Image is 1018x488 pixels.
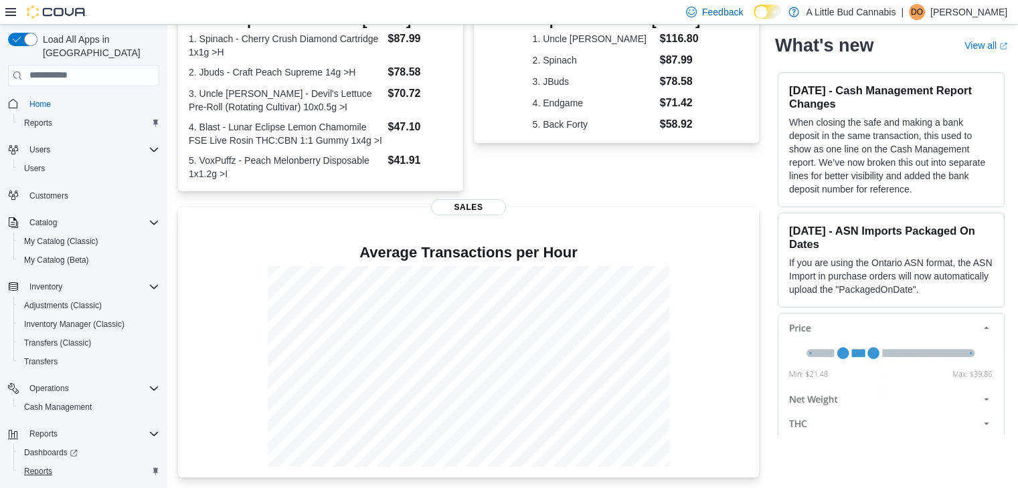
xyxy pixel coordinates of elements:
a: Reports [19,115,58,131]
span: Reports [29,429,58,439]
button: Operations [24,380,74,396]
button: Transfers [13,352,165,371]
a: Transfers (Classic) [19,335,96,351]
dt: 1. Spinach - Cherry Crush Diamond Cartridge 1x1g >H [189,32,382,59]
span: Sales [431,199,506,215]
dt: 1. Uncle [PERSON_NAME] [533,32,655,45]
dt: 4. Endgame [533,96,655,110]
a: Dashboards [13,443,165,462]
dd: $58.92 [660,116,701,132]
a: Users [19,160,50,176]
a: Adjustments (Classic) [19,297,107,314]
span: Adjustments (Classic) [19,297,159,314]
dd: $71.42 [660,95,701,111]
button: Reports [13,462,165,481]
span: Catalog [24,215,159,231]
span: Reports [24,118,52,128]
p: [PERSON_NAME] [930,4,1007,20]
span: Reports [24,466,52,477]
input: Dark Mode [754,5,782,19]
p: | [901,4,904,20]
a: My Catalog (Classic) [19,233,104,249]
span: Reports [24,426,159,442]
h3: [DATE] - ASN Imports Packaged On Dates [789,224,993,251]
a: Reports [19,463,58,479]
button: Reports [24,426,63,442]
span: Customers [24,187,159,204]
button: Home [3,94,165,114]
button: Reports [3,424,165,443]
span: Cash Management [24,402,92,412]
span: Adjustments (Classic) [24,300,102,311]
button: Customers [3,186,165,205]
a: Home [24,96,56,112]
dt: 3. JBuds [533,75,655,88]
a: Inventory Manager (Classic) [19,316,130,332]
a: Cash Management [19,399,97,415]
span: Transfers (Classic) [24,338,91,348]
dd: $78.58 [660,74,701,90]
p: If you are using the Ontario ASN format, the ASN Import in purchase orders will now automatically... [789,256,993,296]
span: Load All Apps in [GEOGRAPHIC_DATA] [37,33,159,59]
span: Dashboards [19,445,159,461]
span: Inventory [29,281,62,292]
div: Devon Osbaldeston [909,4,925,20]
button: Adjustments (Classic) [13,296,165,315]
span: Users [29,144,50,155]
span: Catalog [29,217,57,228]
dd: $41.91 [388,152,452,168]
span: My Catalog (Beta) [24,255,89,265]
button: Users [24,142,56,158]
span: Transfers (Classic) [19,335,159,351]
span: Transfers [24,356,58,367]
span: My Catalog (Classic) [19,233,159,249]
a: Transfers [19,354,63,370]
a: Customers [24,188,74,204]
span: My Catalog (Beta) [19,252,159,268]
span: Cash Management [19,399,159,415]
button: Catalog [3,213,165,232]
button: Users [3,140,165,159]
span: Inventory [24,279,159,295]
span: Dashboards [24,447,78,458]
p: A Little Bud Cannabis [806,4,896,20]
svg: External link [999,42,1007,50]
span: Inventory Manager (Classic) [19,316,159,332]
span: Home [29,99,51,110]
button: Cash Management [13,398,165,416]
span: Reports [19,115,159,131]
span: Feedback [702,5,743,19]
button: My Catalog (Classic) [13,232,165,251]
a: View allExternal link [964,40,1007,51]
button: Operations [3,379,165,398]
dd: $70.72 [388,86,452,102]
span: Operations [29,383,69,394]
span: Users [19,160,159,176]
span: My Catalog (Classic) [24,236,98,247]
dt: 3. Uncle [PERSON_NAME] - Devil's Lettuce Pre-Roll (Rotating Cultivar) 10x0.5g >I [189,87,382,114]
img: Cova [27,5,87,19]
dd: $78.58 [388,64,452,80]
button: Reports [13,114,165,132]
button: Catalog [24,215,62,231]
span: Reports [19,463,159,479]
span: Inventory Manager (Classic) [24,319,124,330]
dd: $47.10 [388,119,452,135]
a: My Catalog (Beta) [19,252,94,268]
dt: 2. Spinach [533,53,655,67]
span: DO [911,4,923,20]
button: Inventory [24,279,68,295]
span: Customers [29,191,68,201]
span: Users [24,142,159,158]
span: Users [24,163,45,174]
dd: $87.99 [388,31,452,47]
p: When closing the safe and making a bank deposit in the same transaction, this used to show as one... [789,116,993,196]
button: My Catalog (Beta) [13,251,165,269]
dd: $87.99 [660,52,701,68]
h2: What's new [775,35,873,56]
dt: 4. Blast - Lunar Eclipse Lemon Chamomile FSE Live Rosin THC:CBN 1:1 Gummy 1x4g >I [189,120,382,147]
span: Home [24,96,159,112]
button: Users [13,159,165,178]
button: Inventory Manager (Classic) [13,315,165,334]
